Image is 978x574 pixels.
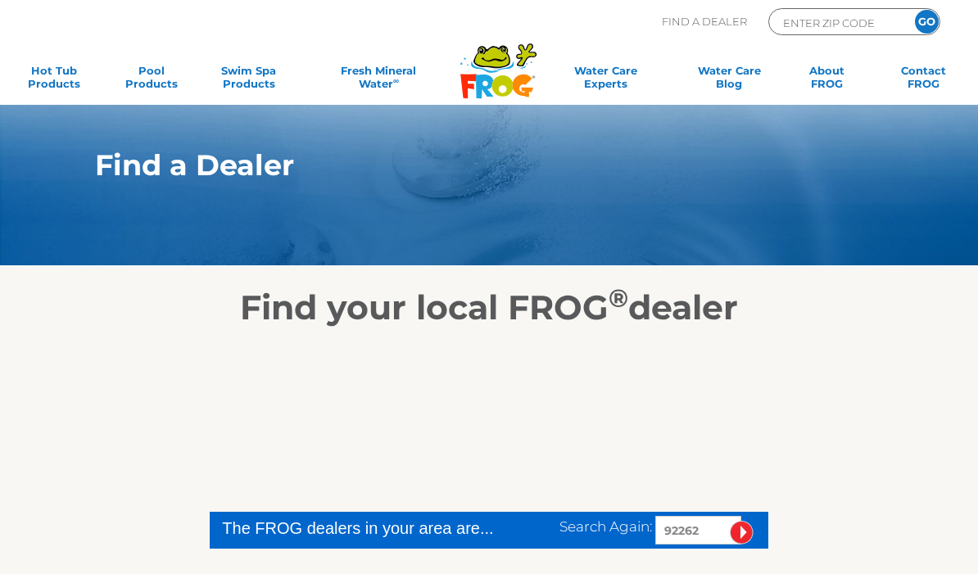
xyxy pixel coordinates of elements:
a: Swim SpaProducts [211,64,286,97]
h2: Find your local FROG dealer [70,287,908,328]
sup: ® [609,282,628,314]
a: Water CareBlog [691,64,767,97]
h1: Find a Dealer [95,149,824,182]
div: The FROG dealers in your area are... [222,516,495,540]
span: Search Again: [559,518,652,535]
p: Find A Dealer [662,8,747,35]
a: Water CareExperts [541,64,670,97]
a: ContactFROG [886,64,962,97]
a: Hot TubProducts [16,64,92,97]
input: Zip Code Form [781,13,892,32]
a: Fresh MineralWater∞ [308,64,450,97]
a: PoolProducts [114,64,189,97]
input: Submit [730,521,754,545]
a: AboutFROG [789,64,864,97]
input: GO [915,10,939,34]
sup: ∞ [393,76,399,85]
